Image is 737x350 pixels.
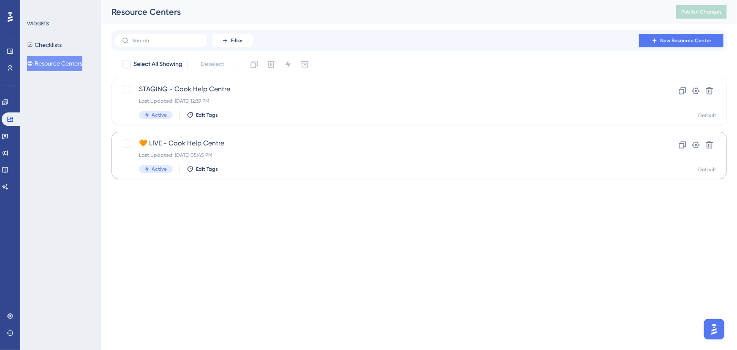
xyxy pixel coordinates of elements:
[139,84,632,94] span: STAGING - Cook Help Centre
[27,56,82,71] button: Resource Centers
[676,5,727,19] button: Publish Changes
[698,166,716,173] div: Default
[27,20,49,27] div: WIDGETS
[196,112,218,118] span: Edit Tags
[196,166,218,172] span: Edit Tags
[139,98,632,104] div: Last Updated: [DATE] 12:39 PM
[187,112,218,118] button: Edit Tags
[201,59,224,69] span: Deselect
[661,37,712,44] span: New Resource Center
[152,166,167,172] span: Active
[639,34,723,47] button: New Resource Center
[698,112,716,119] div: Default
[139,152,632,159] div: Last Updated: [DATE] 05:45 PM
[132,38,201,44] input: Search
[187,166,218,172] button: Edit Tags
[112,6,655,18] div: Resource Centers
[231,37,243,44] span: Filter
[702,317,727,342] iframe: UserGuiding AI Assistant Launcher
[681,8,722,15] span: Publish Changes
[139,138,632,148] span: 🧡 LIVE - Cook Help Centre
[193,57,232,72] button: Deselect
[211,34,253,47] button: Filter
[133,59,182,69] span: Select All Showing
[152,112,167,118] span: Active
[27,37,62,52] button: Checklists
